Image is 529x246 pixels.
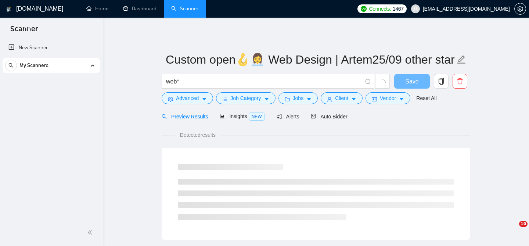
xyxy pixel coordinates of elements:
[514,6,526,12] a: setting
[166,50,455,69] input: Scanner name...
[405,77,418,86] span: Save
[3,58,100,76] li: My Scanners
[166,77,362,86] input: Search Freelance Jobs...
[162,114,208,120] span: Preview Results
[202,96,207,102] span: caret-down
[393,5,404,13] span: 1467
[434,78,448,85] span: copy
[6,3,11,15] img: logo
[277,114,282,119] span: notification
[86,6,108,12] a: homeHome
[311,114,316,119] span: robot
[453,74,467,89] button: delete
[366,79,370,84] span: info-circle
[4,24,44,39] span: Scanner
[293,94,304,102] span: Jobs
[6,63,17,68] span: search
[372,96,377,102] span: idcard
[162,114,167,119] span: search
[321,92,363,104] button: userClientcaret-down
[311,114,347,120] span: Auto Bidder
[8,40,94,55] a: New Scanner
[175,131,221,139] span: Detected results
[380,94,396,102] span: Vendor
[220,114,225,119] span: area-chart
[453,78,467,85] span: delete
[3,40,100,55] li: New Scanner
[351,96,356,102] span: caret-down
[249,113,265,121] span: NEW
[19,58,48,73] span: My Scanners
[504,221,522,239] iframe: Intercom live chat
[220,113,264,119] span: Insights
[230,94,261,102] span: Job Category
[5,60,17,71] button: search
[171,6,198,12] a: searchScanner
[87,229,95,236] span: double-left
[123,6,156,12] a: dashboardDashboard
[264,96,269,102] span: caret-down
[457,55,466,64] span: edit
[277,114,299,120] span: Alerts
[162,92,213,104] button: settingAdvancedcaret-down
[515,6,526,12] span: setting
[366,92,410,104] button: idcardVendorcaret-down
[394,74,430,89] button: Save
[369,5,391,13] span: Connects:
[379,79,386,86] span: loading
[399,96,404,102] span: caret-down
[306,96,312,102] span: caret-down
[519,221,528,227] span: 10
[278,92,318,104] button: folderJobscaret-down
[168,96,173,102] span: setting
[413,6,418,11] span: user
[216,92,275,104] button: barsJob Categorycaret-down
[514,3,526,15] button: setting
[176,94,199,102] span: Advanced
[361,6,367,12] img: upwork-logo.png
[416,94,436,102] a: Reset All
[327,96,332,102] span: user
[434,74,449,89] button: copy
[335,94,348,102] span: Client
[222,96,227,102] span: bars
[285,96,290,102] span: folder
